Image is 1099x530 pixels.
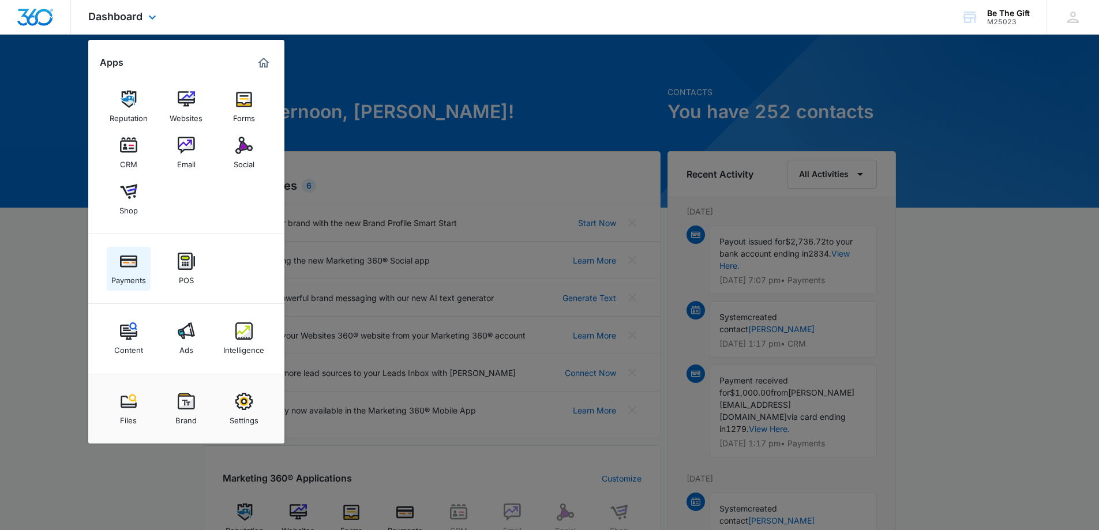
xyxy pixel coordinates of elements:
[107,387,151,431] a: Files
[222,317,266,360] a: Intelligence
[114,340,143,355] div: Content
[234,154,254,169] div: Social
[120,154,137,169] div: CRM
[164,85,208,129] a: Websites
[222,131,266,175] a: Social
[987,18,1030,26] div: account id
[107,85,151,129] a: Reputation
[100,57,123,68] h2: Apps
[223,340,264,355] div: Intelligence
[179,340,193,355] div: Ads
[119,200,138,215] div: Shop
[111,270,146,285] div: Payments
[222,85,266,129] a: Forms
[254,54,273,72] a: Marketing 360® Dashboard
[107,131,151,175] a: CRM
[177,154,196,169] div: Email
[88,10,142,22] span: Dashboard
[107,247,151,291] a: Payments
[120,410,137,425] div: Files
[110,108,148,123] div: Reputation
[175,410,197,425] div: Brand
[164,317,208,360] a: Ads
[164,387,208,431] a: Brand
[987,9,1030,18] div: account name
[222,387,266,431] a: Settings
[179,270,194,285] div: POS
[233,108,255,123] div: Forms
[164,247,208,291] a: POS
[107,177,151,221] a: Shop
[230,410,258,425] div: Settings
[170,108,202,123] div: Websites
[107,317,151,360] a: Content
[164,131,208,175] a: Email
